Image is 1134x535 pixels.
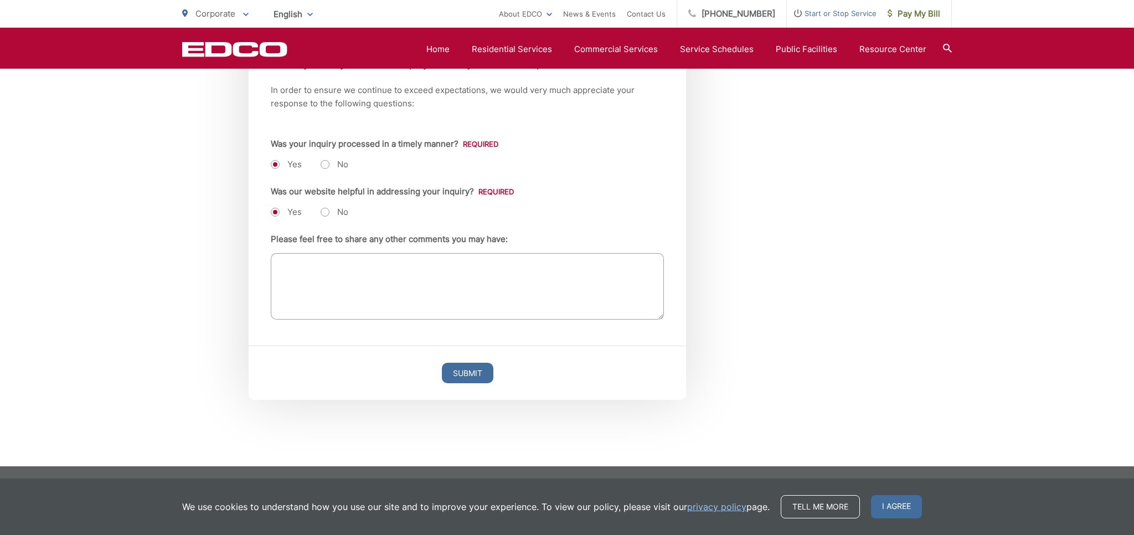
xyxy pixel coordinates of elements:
[271,139,498,149] label: Was your inquiry processed in a timely manner?
[871,495,922,518] span: I agree
[271,159,302,170] label: Yes
[442,363,493,383] input: Submit
[271,207,302,218] label: Yes
[781,495,860,518] a: Tell me more
[859,43,926,56] a: Resource Center
[321,159,348,170] label: No
[680,43,754,56] a: Service Schedules
[426,43,450,56] a: Home
[776,43,837,56] a: Public Facilities
[271,84,664,110] p: In order to ensure we continue to exceed expectations, we would very much appreciate your respons...
[182,500,770,513] p: We use cookies to understand how you use our site and to improve your experience. To view our pol...
[888,7,940,20] span: Pay My Bill
[574,43,658,56] a: Commercial Services
[195,8,235,19] span: Corporate
[321,207,348,218] label: No
[627,7,666,20] a: Contact Us
[563,7,616,20] a: News & Events
[271,187,514,197] label: Was our website helpful in addressing your inquiry?
[472,43,552,56] a: Residential Services
[687,500,746,513] a: privacy policy
[271,234,508,244] label: Please feel free to share any other comments you may have:
[182,42,287,57] a: EDCD logo. Return to the homepage.
[499,7,552,20] a: About EDCO
[265,4,321,24] span: English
